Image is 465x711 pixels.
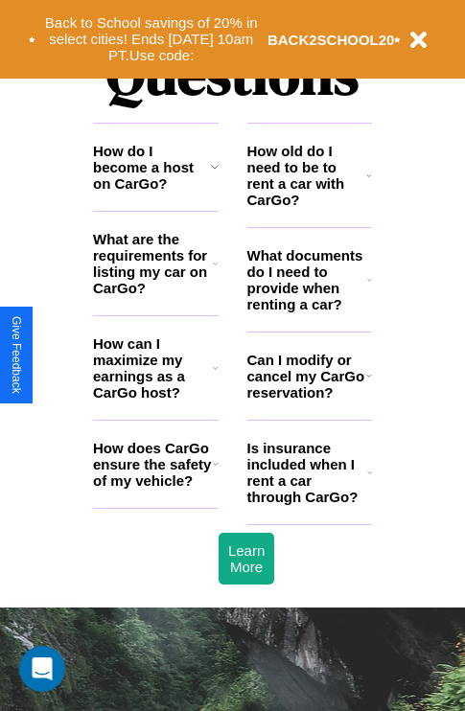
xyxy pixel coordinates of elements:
h3: What documents do I need to provide when renting a car? [247,247,368,312]
h3: How do I become a host on CarGo? [93,143,211,192]
h3: Can I modify or cancel my CarGo reservation? [247,352,366,401]
h3: How old do I need to be to rent a car with CarGo? [247,143,367,208]
b: BACK2SCHOOL20 [267,32,395,48]
div: Give Feedback [10,316,23,394]
h3: What are the requirements for listing my car on CarGo? [93,231,213,296]
iframe: Intercom live chat [19,646,65,692]
button: Learn More [219,533,274,585]
button: Back to School savings of 20% in select cities! Ends [DATE] 10am PT.Use code: [35,10,267,69]
h3: How can I maximize my earnings as a CarGo host? [93,335,213,401]
h3: How does CarGo ensure the safety of my vehicle? [93,440,213,489]
h3: Is insurance included when I rent a car through CarGo? [247,440,367,505]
